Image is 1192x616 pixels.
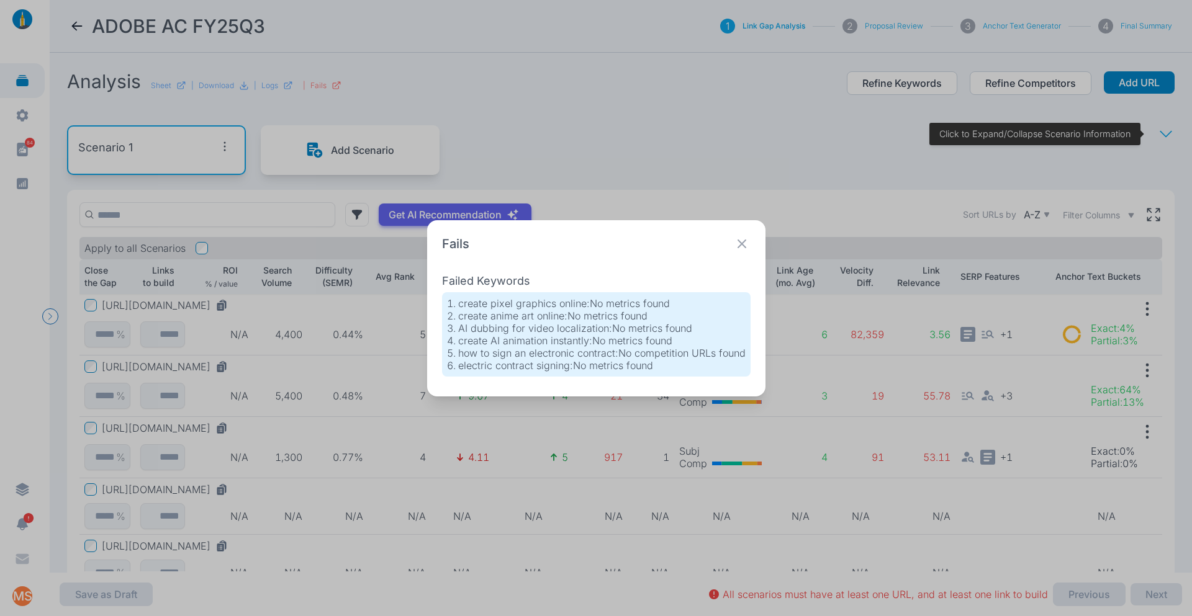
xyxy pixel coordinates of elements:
[447,297,746,310] li: create pixel graphics online : No metrics found
[447,322,746,334] li: AI dubbing for video localization : No metrics found
[442,235,469,252] h2: Fails
[447,347,746,359] li: how to sign an electronic contract : No competition URLs found
[447,334,746,347] li: create AI animation instantly : No metrics found
[447,359,746,372] li: electric contract signing : No metrics found
[442,272,751,292] h2: Failed Keywords
[447,310,746,322] li: create anime art online : No metrics found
